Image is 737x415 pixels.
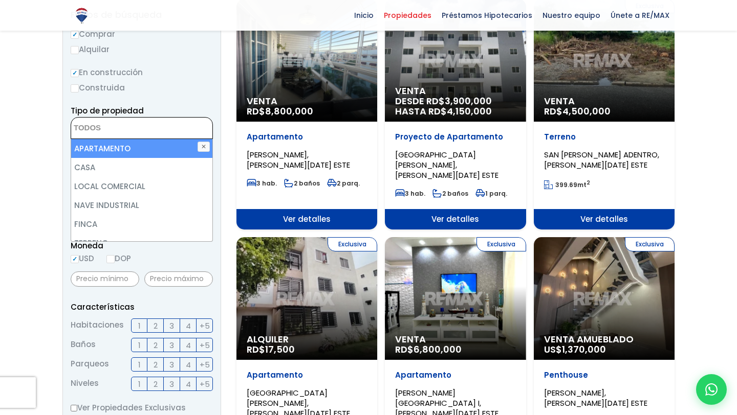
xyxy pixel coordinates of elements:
[71,196,212,215] li: NAVE INDUSTRIAL
[544,370,664,380] p: Penthouse
[437,8,537,23] span: Préstamos Hipotecarios
[154,319,158,332] span: 2
[71,43,213,56] label: Alquilar
[447,105,492,118] span: 4,150,000
[71,377,99,391] span: Niveles
[154,358,158,371] span: 2
[169,319,174,332] span: 3
[71,139,212,158] li: APARTAMENTO
[71,301,213,313] p: Características
[71,357,109,372] span: Parqueos
[186,319,191,332] span: 4
[432,189,468,198] span: 2 baños
[247,149,350,170] span: [PERSON_NAME], [PERSON_NAME][DATE] ESTE
[475,189,507,198] span: 1 parq.
[544,149,659,170] span: SAN [PERSON_NAME] ADENTRO, [PERSON_NAME][DATE] ESTE
[138,339,141,352] span: 1
[71,338,96,352] span: Baños
[73,7,91,25] img: Logo de REMAX
[555,180,577,189] span: 399.69
[379,8,437,23] span: Propiedades
[395,343,462,356] span: RD$
[71,271,139,287] input: Precio mínimo
[144,271,213,287] input: Precio máximo
[71,318,124,333] span: Habitaciones
[200,339,210,352] span: +5
[247,179,277,188] span: 3 hab.
[385,209,526,229] span: Ver detalles
[186,358,191,371] span: 4
[395,106,515,117] span: HASTA RD$
[247,105,313,118] span: RD$
[265,105,313,118] span: 8,800,000
[534,209,675,229] span: Ver detalles
[537,8,605,23] span: Nuestro equipo
[265,343,295,356] span: 17,500
[186,339,191,352] span: 4
[186,378,191,390] span: 4
[544,105,611,118] span: RD$
[138,319,141,332] span: 1
[544,343,606,356] span: US$
[544,387,647,408] span: [PERSON_NAME], [PERSON_NAME][DATE] ESTE
[106,252,131,265] label: DOP
[71,158,212,177] li: CASA
[247,334,367,344] span: Alquiler
[71,401,213,414] label: Ver Propiedades Exclusivas
[71,105,144,116] span: Tipo de propiedad
[247,132,367,142] p: Apartamento
[154,378,158,390] span: 2
[71,405,77,411] input: Ver Propiedades Exclusivas
[71,66,213,79] label: En construcción
[71,28,213,40] label: Comprar
[587,179,590,187] sup: 2
[395,189,425,198] span: 3 hab.
[247,370,367,380] p: Apartamento
[395,334,515,344] span: Venta
[169,339,174,352] span: 3
[327,179,360,188] span: 2 parq.
[562,343,606,356] span: 1,370,000
[414,343,462,356] span: 6,800,000
[200,319,210,332] span: +5
[71,118,170,140] textarea: Search
[71,81,213,94] label: Construida
[605,8,675,23] span: Únete a RE/MAX
[544,334,664,344] span: Venta Amueblado
[562,105,611,118] span: 4,500,000
[445,95,492,107] span: 3,900,000
[71,177,212,196] li: LOCAL COMERCIAL
[284,179,320,188] span: 2 baños
[544,96,664,106] span: Venta
[476,237,526,251] span: Exclusiva
[106,255,115,263] input: DOP
[395,149,498,180] span: [GEOGRAPHIC_DATA][PERSON_NAME], [PERSON_NAME][DATE] ESTE
[328,237,377,251] span: Exclusiva
[71,252,94,265] label: USD
[138,378,141,390] span: 1
[198,142,210,152] button: ✕
[71,69,79,77] input: En construcción
[544,180,590,189] span: mt
[247,343,295,356] span: RD$
[71,31,79,39] input: Comprar
[395,370,515,380] p: Apartamento
[395,86,515,96] span: Venta
[71,215,212,234] li: FINCA
[200,358,210,371] span: +5
[236,209,377,229] span: Ver detalles
[625,237,675,251] span: Exclusiva
[154,339,158,352] span: 2
[71,234,212,252] li: TERRENO
[169,378,174,390] span: 3
[395,132,515,142] p: Proyecto de Apartamento
[71,46,79,54] input: Alquilar
[169,358,174,371] span: 3
[395,96,515,117] span: DESDE RD$
[71,84,79,93] input: Construida
[247,96,367,106] span: Venta
[71,255,79,263] input: USD
[138,358,141,371] span: 1
[544,132,664,142] p: Terreno
[349,8,379,23] span: Inicio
